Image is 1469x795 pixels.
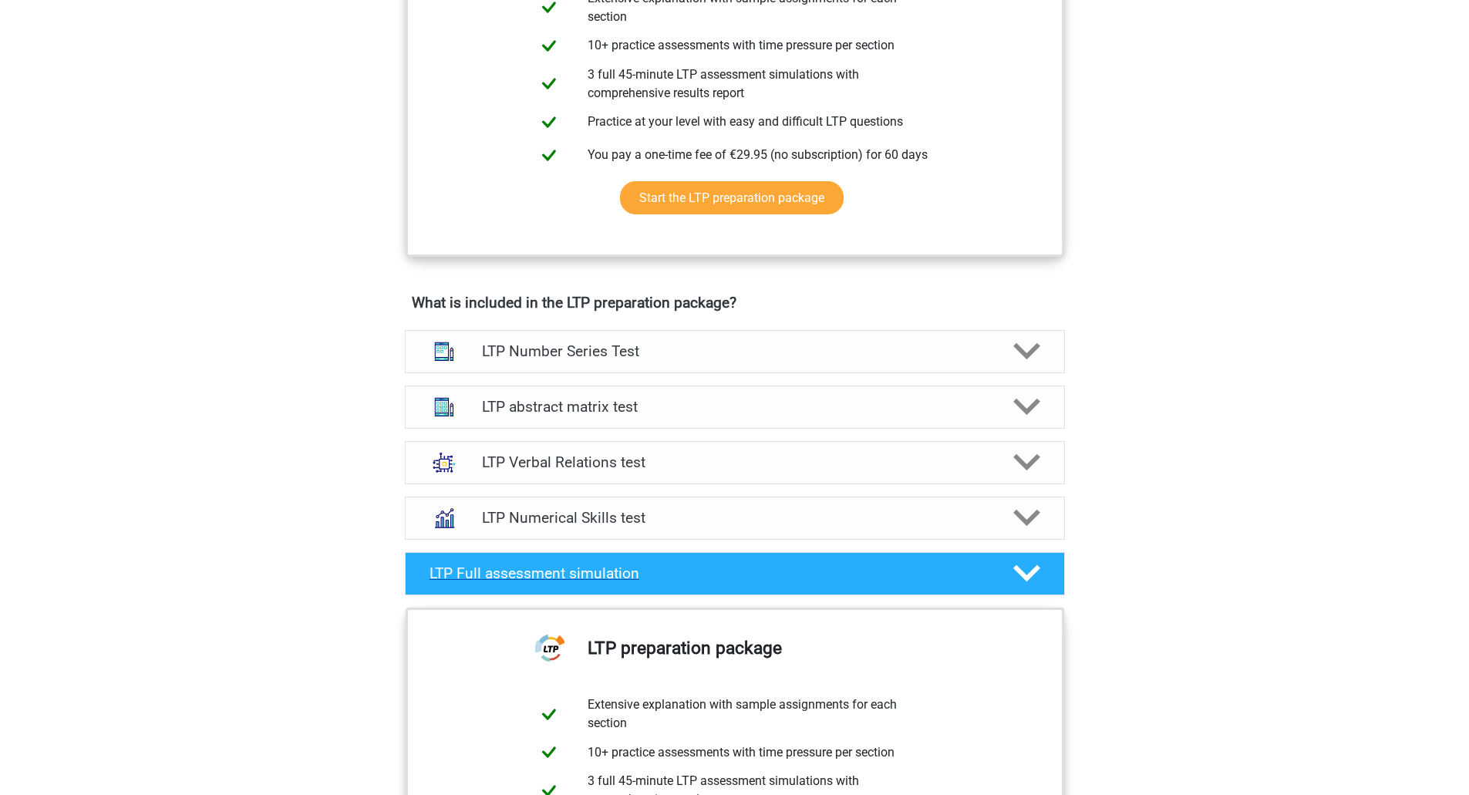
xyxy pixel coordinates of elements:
[399,497,1071,540] a: numerical reasoning LTP Numerical Skills test
[482,398,638,416] font: LTP abstract matrix test
[399,441,1071,484] a: analogies LTP Verbal Relations test
[399,386,1071,429] a: abstract matrices LTP abstract matrix test
[424,498,464,538] img: numerical reasoning
[399,552,1071,595] a: LTP Full assessment simulation
[482,509,645,527] font: LTP Numerical Skills test
[424,332,464,372] img: number series
[424,387,464,427] img: abstract matrices
[399,330,1071,373] a: number series LTP Number Series Test
[424,443,464,483] img: analogies
[482,342,639,360] font: LTP Number Series Test
[430,564,639,582] font: LTP Full assessment simulation
[412,294,736,312] font: What is included in the LTP preparation package?
[482,453,645,471] font: LTP Verbal Relations test
[620,181,844,214] a: Start the LTP preparation package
